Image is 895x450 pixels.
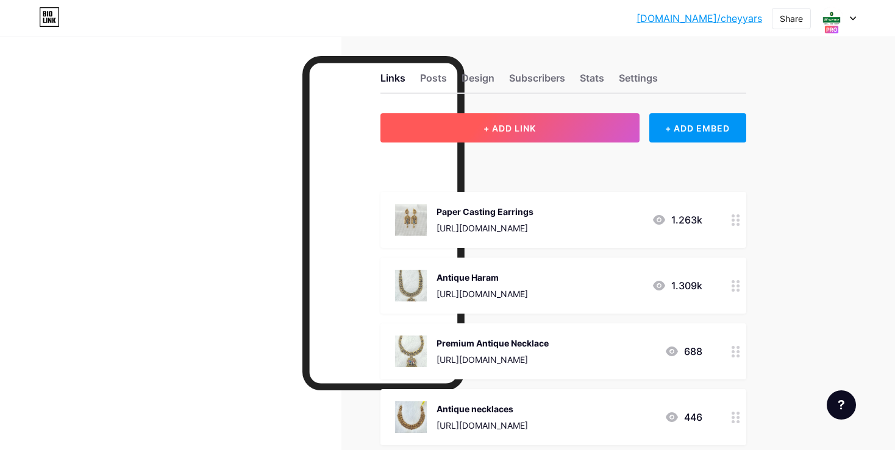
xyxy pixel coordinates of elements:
img: Premium Antique Necklace [395,336,427,367]
div: [URL][DOMAIN_NAME] [437,222,533,234]
div: 1.309k [652,278,702,293]
div: Share [780,12,803,25]
button: + ADD LINK [380,113,640,142]
div: Antique Haram [437,271,528,284]
div: Links [380,71,405,93]
div: Antique necklaces [437,403,528,415]
img: Antique necklaces [395,401,427,433]
div: [URL][DOMAIN_NAME] [437,419,528,432]
div: 446 [665,410,702,424]
div: Posts [420,71,447,93]
div: [URL][DOMAIN_NAME] [437,353,549,366]
img: Cheyyar Sri Kumaran Pvt Ltd [820,7,843,30]
div: Stats [580,71,604,93]
div: [URL][DOMAIN_NAME] [437,287,528,300]
div: Subscribers [509,71,565,93]
div: 688 [665,344,702,359]
div: Premium Antique Necklace [437,337,549,350]
div: 1.263k [652,213,702,227]
div: Paper Casting Earrings [437,205,533,218]
div: Design [462,71,494,93]
img: Paper Casting Earrings [395,204,427,236]
span: + ADD LINK [483,123,536,133]
div: + ADD EMBED [649,113,746,142]
div: Settings [619,71,658,93]
img: Antique Haram [395,270,427,301]
a: [DOMAIN_NAME]/cheyyars [636,11,762,26]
